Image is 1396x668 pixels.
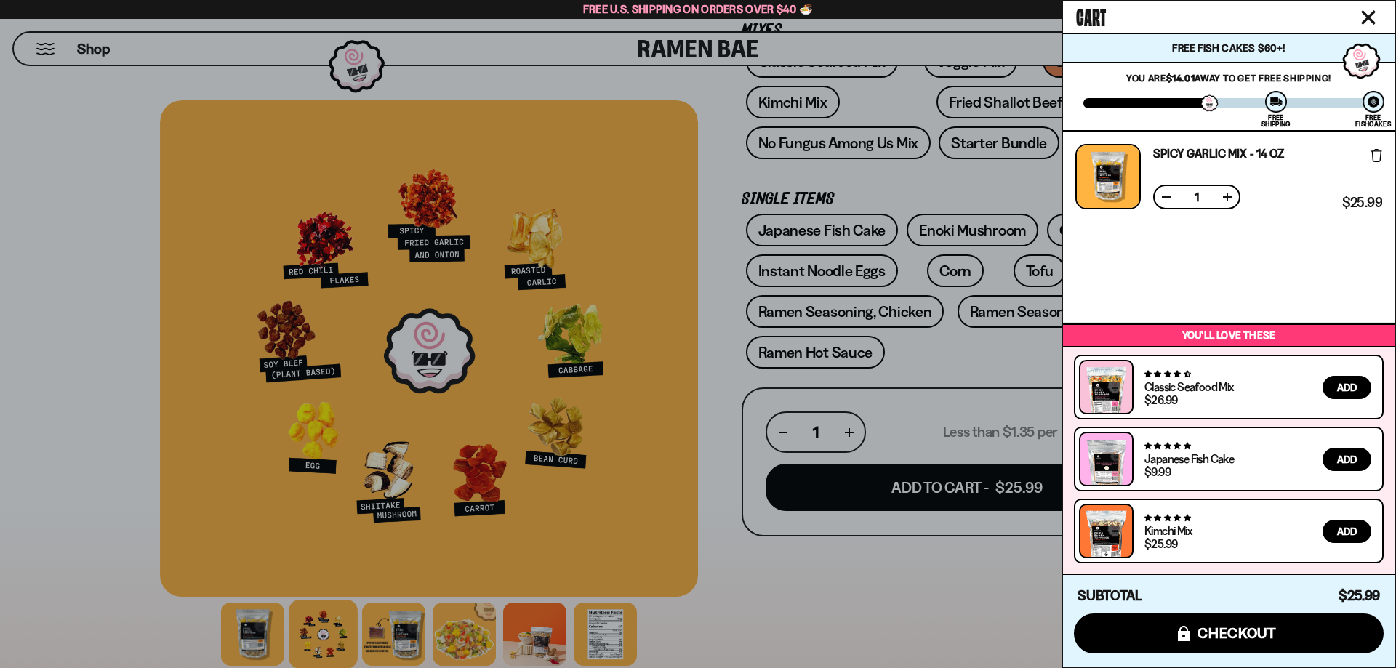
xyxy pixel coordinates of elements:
[1144,441,1190,451] span: 4.77 stars
[1261,114,1290,127] div: Free Shipping
[1355,114,1391,127] div: Free Fishcakes
[1339,587,1380,604] span: $25.99
[1076,1,1106,30] span: Cart
[1153,148,1284,159] a: Spicy Garlic Mix - 14 oz
[1323,448,1371,471] button: Add
[1185,191,1208,203] span: 1
[1144,513,1190,523] span: 4.76 stars
[1323,376,1371,399] button: Add
[1067,329,1391,342] p: You’ll love these
[1337,382,1357,393] span: Add
[1144,369,1190,379] span: 4.68 stars
[1078,589,1142,603] h4: Subtotal
[1144,538,1177,550] div: $25.99
[1074,613,1384,653] button: checkout
[1337,454,1357,464] span: Add
[1144,394,1177,406] div: $26.99
[1166,72,1195,84] strong: $14.01
[1198,625,1277,641] span: checkout
[1083,72,1374,84] p: You are away to get Free Shipping!
[1342,196,1382,209] span: $25.99
[1144,466,1171,478] div: $9.99
[1172,41,1285,55] span: Free Fish Cakes $60+!
[1323,520,1371,543] button: Add
[1144,523,1192,538] a: Kimchi Mix
[583,2,814,16] span: Free U.S. Shipping on Orders over $40 🍜
[1144,379,1234,394] a: Classic Seafood Mix
[1357,7,1379,28] button: Close cart
[1144,451,1234,466] a: Japanese Fish Cake
[1337,526,1357,536] span: Add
